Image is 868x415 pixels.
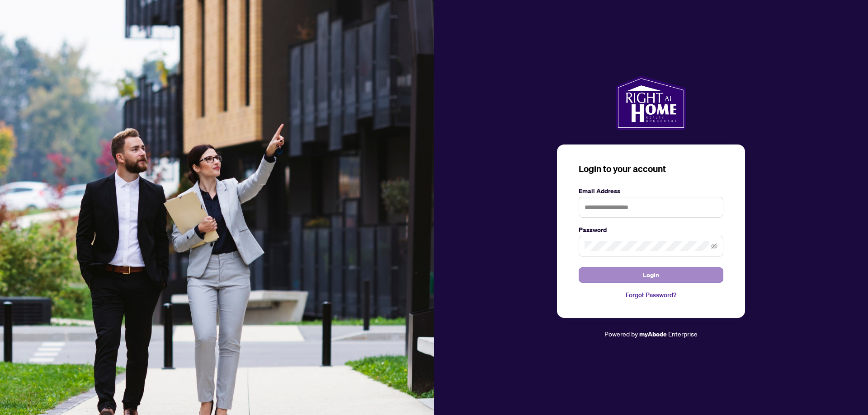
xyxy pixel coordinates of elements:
[616,76,686,130] img: ma-logo
[579,225,723,235] label: Password
[604,330,638,338] span: Powered by
[711,243,717,249] span: eye-invisible
[639,329,667,339] a: myAbode
[579,163,723,175] h3: Login to your account
[579,290,723,300] a: Forgot Password?
[579,186,723,196] label: Email Address
[643,268,659,282] span: Login
[579,267,723,283] button: Login
[668,330,698,338] span: Enterprise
